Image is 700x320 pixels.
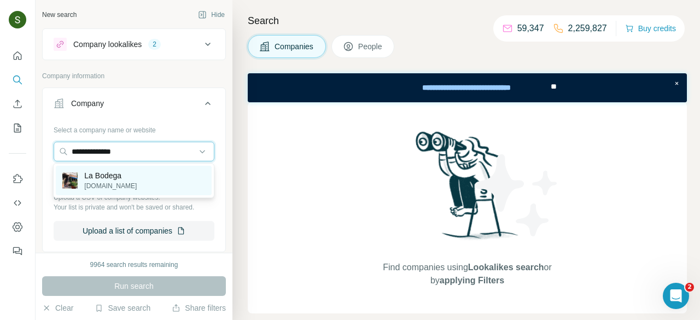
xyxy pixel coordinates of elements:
[71,98,104,109] div: Company
[73,39,142,50] div: Company lookalikes
[248,73,687,102] iframe: Banner
[84,181,137,191] p: [DOMAIN_NAME]
[148,39,161,49] div: 2
[380,261,555,287] span: Find companies using or by
[568,22,607,35] p: 2,259,827
[9,169,26,189] button: Use Surfe on LinkedIn
[54,202,214,212] p: Your list is private and won't be saved or shared.
[42,71,226,81] p: Company information
[685,283,694,292] span: 2
[84,170,137,181] p: La Bodega
[248,13,687,28] h4: Search
[9,241,26,261] button: Feedback
[54,221,214,241] button: Upload a list of companies
[190,7,232,23] button: Hide
[275,41,314,52] span: Companies
[9,94,26,114] button: Enrich CSV
[517,22,544,35] p: 59,347
[42,10,77,20] div: New search
[172,302,226,313] button: Share filters
[43,31,225,57] button: Company lookalikes2
[9,11,26,28] img: Avatar
[625,21,676,36] button: Buy credits
[9,217,26,237] button: Dashboard
[90,260,178,270] div: 9964 search results remaining
[42,302,73,313] button: Clear
[9,118,26,138] button: My lists
[468,263,544,272] span: Lookalikes search
[440,276,504,285] span: applying Filters
[358,41,383,52] span: People
[468,146,566,245] img: Surfe Illustration - Stars
[663,283,689,309] iframe: Intercom live chat
[9,46,26,66] button: Quick start
[411,129,524,251] img: Surfe Illustration - Woman searching with binoculars
[62,172,78,189] img: La Bodega
[95,302,150,313] button: Save search
[54,121,214,135] div: Select a company name or website
[43,90,225,121] button: Company
[9,193,26,213] button: Use Surfe API
[9,70,26,90] button: Search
